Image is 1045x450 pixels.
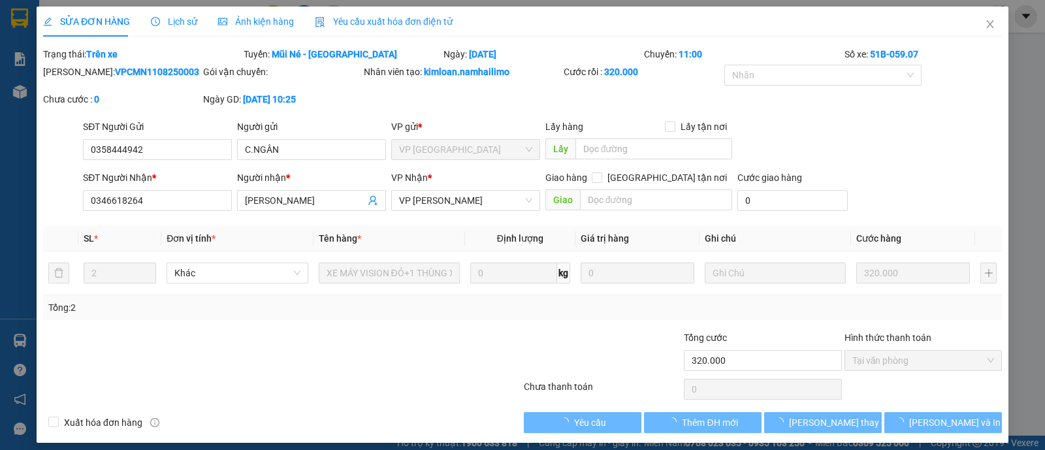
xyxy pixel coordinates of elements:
[43,16,130,27] span: SỬA ĐƠN HÀNG
[684,332,727,343] span: Tổng cước
[856,233,901,244] span: Cước hàng
[94,94,99,104] b: 0
[86,49,118,59] b: Trên xe
[7,7,52,52] img: logo.jpg
[844,332,931,343] label: Hình thức thanh toán
[83,120,232,134] div: SĐT Người Gửi
[764,412,882,433] button: [PERSON_NAME] thay đổi
[167,233,216,244] span: Đơn vị tính
[545,138,575,159] span: Lấy
[545,121,583,132] span: Lấy hàng
[203,92,361,106] div: Ngày GD:
[84,233,94,244] span: SL
[59,415,148,430] span: Xuất hóa đơn hàng
[699,226,851,251] th: Ghi chú
[43,17,52,26] span: edit
[852,351,994,370] span: Tại văn phòng
[737,172,802,183] label: Cước giao hàng
[319,233,361,244] span: Tên hàng
[442,47,643,61] div: Ngày:
[644,412,762,433] button: Thêm ĐH mới
[560,417,574,426] span: loading
[679,49,702,59] b: 11:00
[7,71,90,85] li: VP VP chợ Mũi Né
[203,65,361,79] div: Gói vận chuyển:
[675,120,732,134] span: Lấy tận nơi
[581,233,629,244] span: Giá trị hàng
[368,195,378,206] span: user-add
[643,47,843,61] div: Chuyến:
[522,379,683,402] div: Chưa thanh toán
[272,49,397,59] b: Mũi Né - [GEOGRAPHIC_DATA]
[737,190,848,211] input: Cước giao hàng
[315,16,453,27] span: Yêu cầu xuất hóa đơn điện tử
[150,418,159,427] span: info-circle
[90,71,174,114] li: VP VP [PERSON_NAME] Lão
[42,47,242,61] div: Trạng thái:
[581,263,694,283] input: 0
[43,92,201,106] div: Chưa cước :
[602,170,732,185] span: [GEOGRAPHIC_DATA] tận nơi
[580,189,733,210] input: Dọc đường
[564,65,721,79] div: Cước rồi :
[424,67,509,77] b: kimloan.namhailimo
[775,417,789,426] span: loading
[48,263,69,283] button: delete
[985,19,995,29] span: close
[604,67,638,77] b: 320.000
[843,47,1003,61] div: Số xe:
[399,140,532,159] span: VP chợ Mũi Né
[972,7,1008,43] button: Close
[151,17,160,26] span: clock-circle
[574,415,606,430] span: Yêu cầu
[7,88,16,97] span: environment
[667,417,682,426] span: loading
[391,172,428,183] span: VP Nhận
[43,65,201,79] div: [PERSON_NAME]:
[391,120,540,134] div: VP gửi
[705,263,846,283] input: Ghi Chú
[895,417,909,426] span: loading
[545,189,580,210] span: Giao
[243,94,296,104] b: [DATE] 10:25
[469,49,496,59] b: [DATE]
[83,170,232,185] div: SĐT Người Nhận
[909,415,1001,430] span: [PERSON_NAME] và In
[174,263,300,283] span: Khác
[319,263,460,283] input: VD: Bàn, Ghế
[497,233,543,244] span: Định lượng
[242,47,443,61] div: Tuyến:
[856,263,970,283] input: 0
[789,415,893,430] span: [PERSON_NAME] thay đổi
[315,17,325,27] img: icon
[218,17,227,26] span: picture
[575,138,733,159] input: Dọc đường
[682,415,737,430] span: Thêm ĐH mới
[545,172,587,183] span: Giao hàng
[870,49,918,59] b: 51B-059.07
[115,67,199,77] b: VPCMN1108250003
[364,65,562,79] div: Nhân viên tạo:
[557,263,570,283] span: kg
[7,7,189,56] li: Nam Hải Limousine
[48,300,404,315] div: Tổng: 2
[884,412,1002,433] button: [PERSON_NAME] và In
[524,412,641,433] button: Yêu cầu
[399,191,532,210] span: VP Phạm Ngũ Lão
[218,16,294,27] span: Ảnh kiện hàng
[151,16,197,27] span: Lịch sử
[980,263,997,283] button: plus
[237,170,386,185] div: Người nhận
[237,120,386,134] div: Người gửi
